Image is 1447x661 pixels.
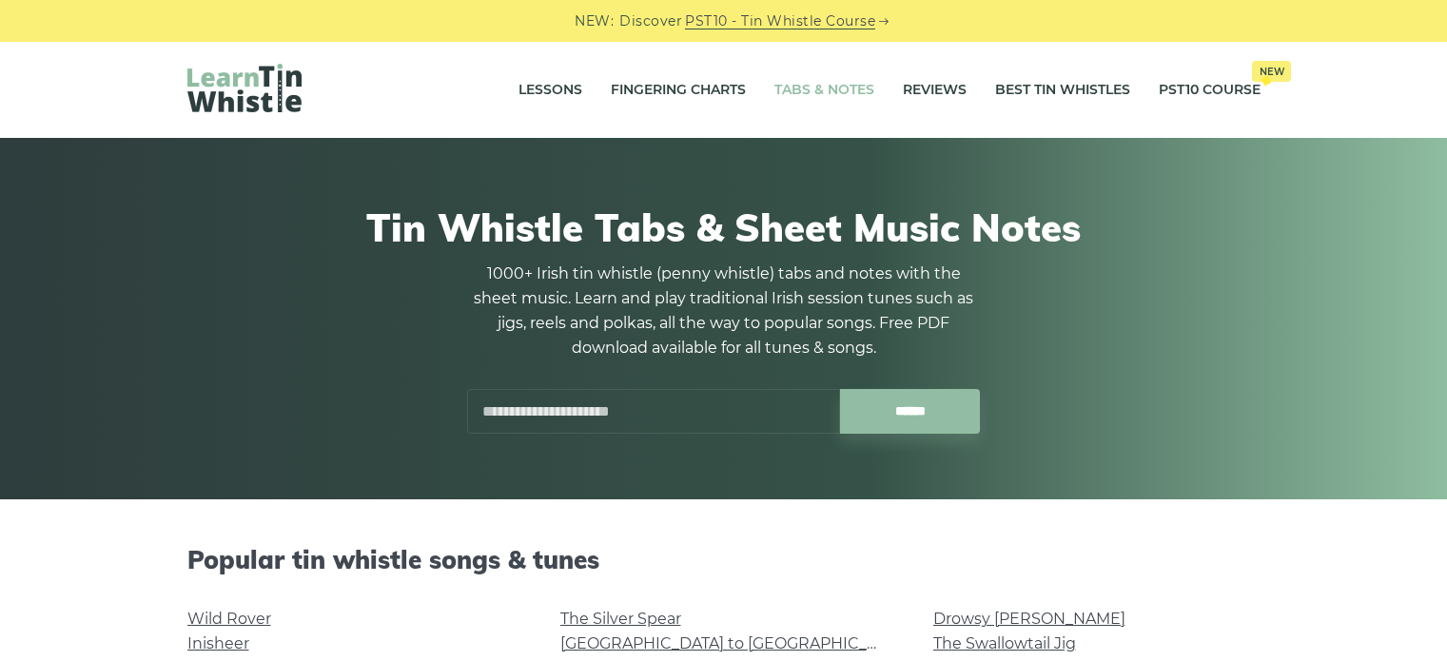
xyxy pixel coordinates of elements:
[903,67,967,114] a: Reviews
[187,634,249,652] a: Inisheer
[611,67,746,114] a: Fingering Charts
[518,67,582,114] a: Lessons
[1252,61,1291,82] span: New
[187,545,1261,574] h2: Popular tin whistle songs & tunes
[187,204,1261,250] h1: Tin Whistle Tabs & Sheet Music Notes
[187,610,271,628] a: Wild Rover
[1159,67,1261,114] a: PST10 CourseNew
[933,634,1076,652] a: The Swallowtail Jig
[560,610,681,628] a: The Silver Spear
[187,64,302,112] img: LearnTinWhistle.com
[774,67,874,114] a: Tabs & Notes
[933,610,1125,628] a: Drowsy [PERSON_NAME]
[995,67,1130,114] a: Best Tin Whistles
[560,634,911,652] a: [GEOGRAPHIC_DATA] to [GEOGRAPHIC_DATA]
[467,262,981,360] p: 1000+ Irish tin whistle (penny whistle) tabs and notes with the sheet music. Learn and play tradi...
